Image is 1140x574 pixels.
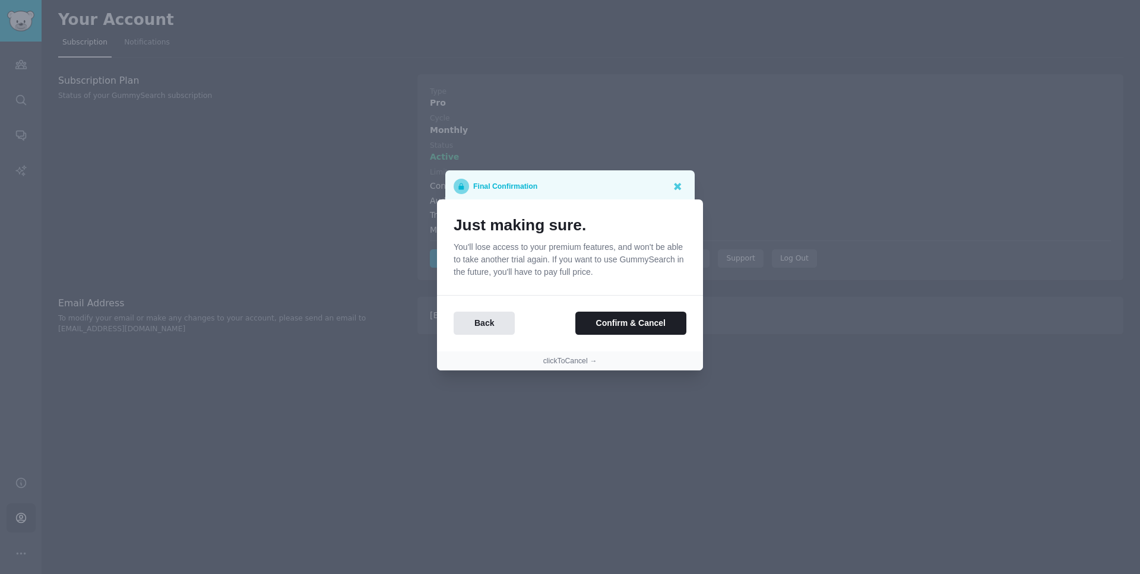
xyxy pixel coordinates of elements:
[454,216,686,235] h1: Just making sure.
[575,312,686,335] button: Confirm & Cancel
[454,241,686,278] p: You'll lose access to your premium features, and won't be able to take another trial again. If yo...
[473,179,537,194] p: Final Confirmation
[543,356,597,367] button: clickToCancel →
[454,312,515,335] button: Back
